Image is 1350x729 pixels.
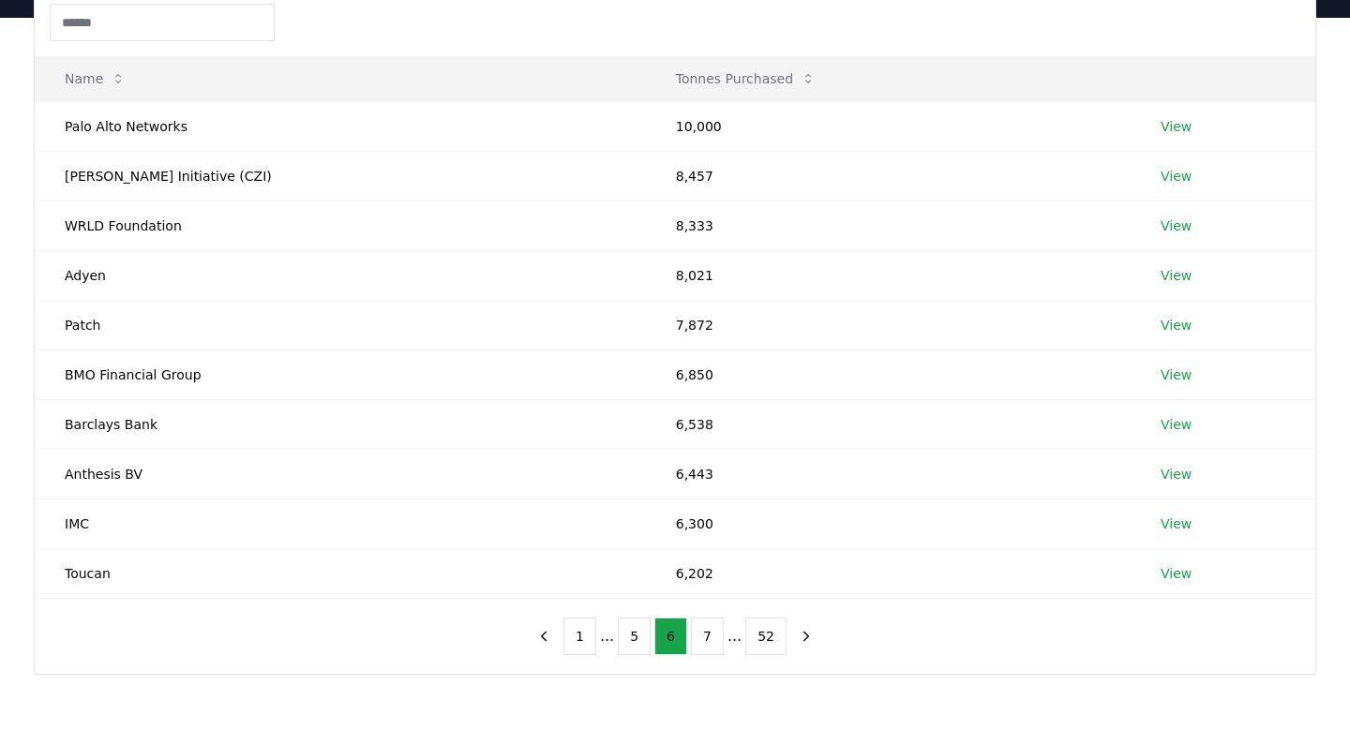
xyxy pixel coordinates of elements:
[646,300,1131,350] td: 7,872
[654,617,687,655] button: 6
[35,151,646,201] td: [PERSON_NAME] Initiative (CZI)
[646,350,1131,399] td: 6,850
[35,300,646,350] td: Patch
[35,250,646,300] td: Adyen
[745,617,787,655] button: 52
[646,399,1131,449] td: 6,538
[646,548,1131,598] td: 6,202
[646,250,1131,300] td: 8,021
[661,60,831,97] button: Tonnes Purchased
[790,617,822,655] button: next page
[646,498,1131,548] td: 6,300
[50,60,141,97] button: Name
[35,449,646,498] td: Anthesis BV
[618,617,651,655] button: 5
[35,350,646,399] td: BMO Financial Group
[1161,564,1192,583] a: View
[1161,167,1192,186] a: View
[35,201,646,250] td: WRLD Foundation
[1161,216,1192,235] a: View
[691,617,724,655] button: 7
[727,625,742,647] li: ...
[35,548,646,598] td: Toucan
[563,617,596,655] button: 1
[646,449,1131,498] td: 6,443
[1161,514,1192,533] a: View
[600,625,614,647] li: ...
[1161,465,1192,484] a: View
[1161,266,1192,285] a: View
[1161,316,1192,335] a: View
[1161,415,1192,434] a: View
[1161,117,1192,136] a: View
[646,101,1131,151] td: 10,000
[35,101,646,151] td: Palo Alto Networks
[35,498,646,548] td: IMC
[1161,365,1192,384] a: View
[646,151,1131,201] td: 8,457
[646,201,1131,250] td: 8,333
[35,399,646,449] td: Barclays Bank
[528,617,560,655] button: previous page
